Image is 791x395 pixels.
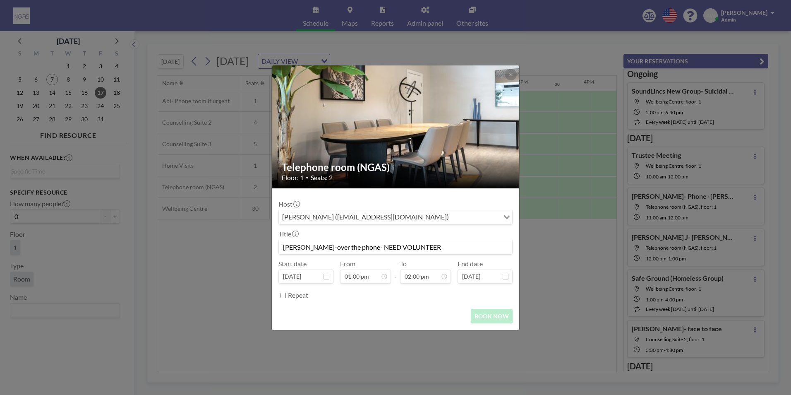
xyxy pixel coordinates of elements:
[311,173,333,182] span: Seats: 2
[400,260,407,268] label: To
[279,240,512,254] input: Abi's reservation
[278,230,298,238] label: Title
[306,174,309,181] span: •
[280,212,451,223] span: [PERSON_NAME] ([EMAIL_ADDRESS][DOMAIN_NAME])
[272,44,520,210] img: 537.jpg
[278,200,299,208] label: Host
[471,309,513,323] button: BOOK NOW
[451,212,499,223] input: Search for option
[279,210,512,224] div: Search for option
[288,291,308,299] label: Repeat
[458,260,483,268] label: End date
[340,260,355,268] label: From
[394,263,397,281] span: -
[278,260,307,268] label: Start date
[282,173,304,182] span: Floor: 1
[282,161,510,173] h2: Telephone room (NGAS)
